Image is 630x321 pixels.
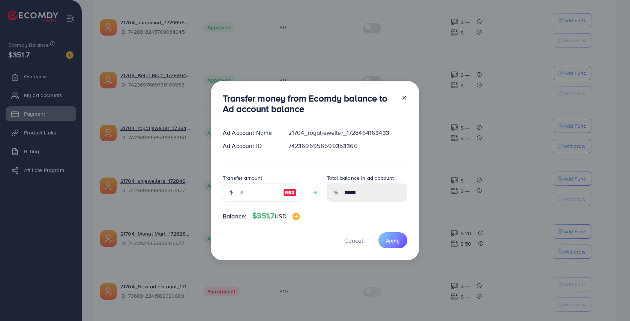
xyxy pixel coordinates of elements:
label: Total balance in ad account [327,174,394,182]
button: Cancel [335,232,372,248]
h3: Transfer money from Ecomdy balance to Ad account balance [223,93,395,115]
span: Cancel [344,236,363,245]
iframe: Chat [598,287,624,315]
div: 21704_royaljeweller_1728464163433 [282,128,413,137]
label: Transfer amount [223,174,262,182]
button: Apply [378,232,407,248]
div: Ad Account Name [217,128,282,137]
img: image [283,188,297,197]
span: USD [274,212,286,220]
div: Ad Account ID [217,142,282,150]
img: image [292,213,300,220]
span: Balance: [223,212,246,221]
div: 7423696956599353360 [282,142,413,150]
h4: $351.7 [252,211,300,221]
span: Apply [386,237,400,244]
